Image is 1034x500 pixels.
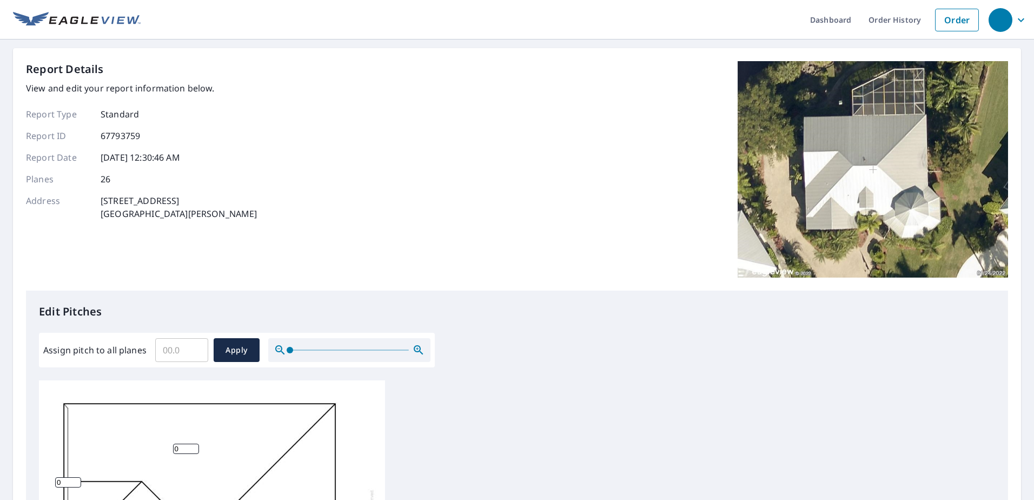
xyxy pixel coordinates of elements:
[26,129,91,142] p: Report ID
[26,194,91,220] p: Address
[214,338,260,362] button: Apply
[101,129,140,142] p: 67793759
[155,335,208,365] input: 00.0
[738,61,1008,278] img: Top image
[43,344,147,357] label: Assign pitch to all planes
[39,304,995,320] p: Edit Pitches
[26,151,91,164] p: Report Date
[26,108,91,121] p: Report Type
[101,108,139,121] p: Standard
[222,344,251,357] span: Apply
[13,12,141,28] img: EV Logo
[101,151,180,164] p: [DATE] 12:30:46 AM
[26,61,104,77] p: Report Details
[101,194,257,220] p: [STREET_ADDRESS] [GEOGRAPHIC_DATA][PERSON_NAME]
[101,173,110,186] p: 26
[935,9,979,31] a: Order
[26,173,91,186] p: Planes
[26,82,257,95] p: View and edit your report information below.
